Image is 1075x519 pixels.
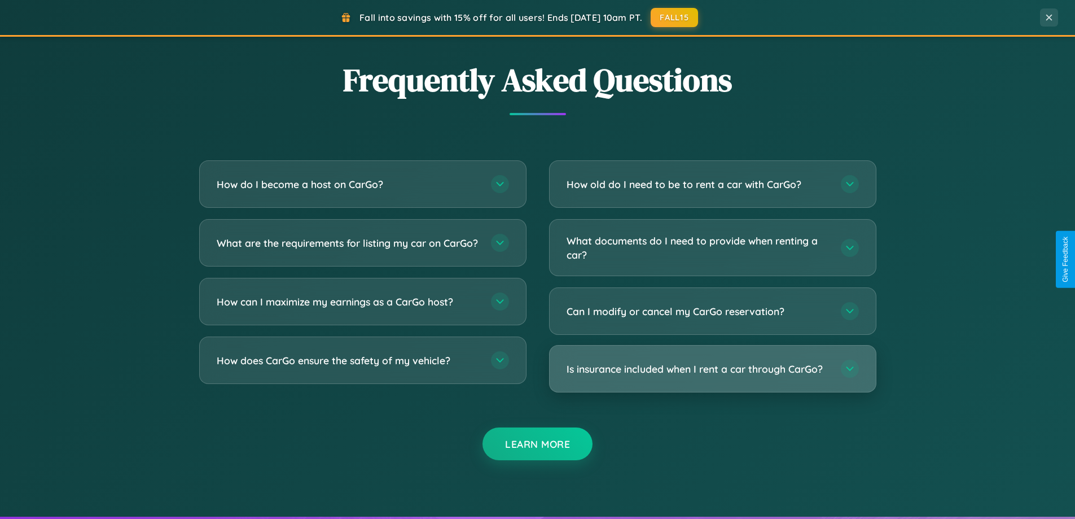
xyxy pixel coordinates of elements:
div: Give Feedback [1061,237,1069,282]
h3: How old do I need to be to rent a car with CarGo? [567,177,830,191]
button: Learn More [482,428,593,460]
h3: Can I modify or cancel my CarGo reservation? [567,304,830,319]
h3: How does CarGo ensure the safety of my vehicle? [217,354,480,368]
h3: What documents do I need to provide when renting a car? [567,234,830,261]
span: Fall into savings with 15% off for all users! Ends [DATE] 10am PT. [359,12,642,23]
h3: Is insurance included when I rent a car through CarGo? [567,362,830,376]
h3: How can I maximize my earnings as a CarGo host? [217,295,480,309]
h3: What are the requirements for listing my car on CarGo? [217,236,480,250]
button: FALL15 [651,8,698,27]
h3: How do I become a host on CarGo? [217,177,480,191]
h2: Frequently Asked Questions [199,58,876,102]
